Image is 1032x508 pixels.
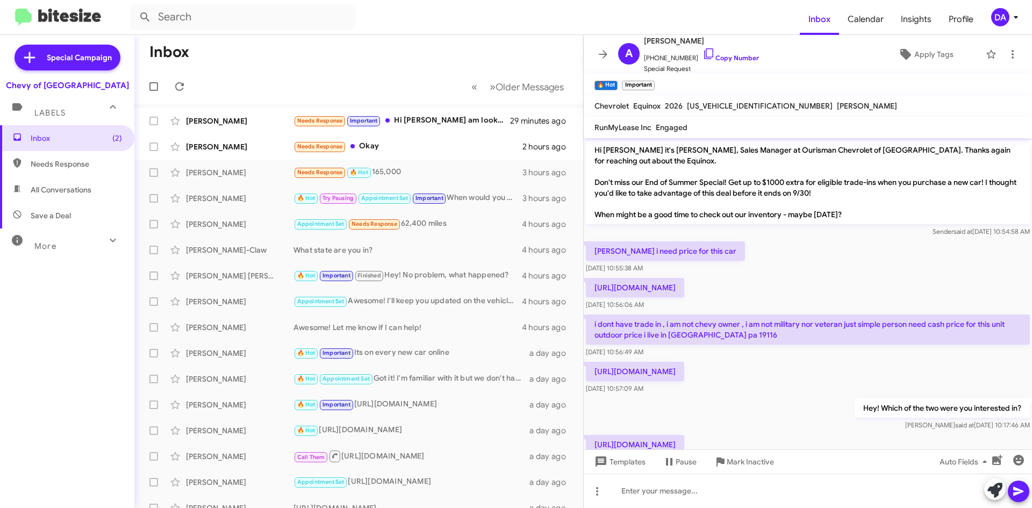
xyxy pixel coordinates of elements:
span: Try Pausing [322,195,354,202]
div: 62,400 miles [293,218,522,230]
div: [PERSON_NAME] [PERSON_NAME] [186,270,293,281]
span: Calendar [839,4,892,35]
div: [PERSON_NAME] [186,399,293,410]
span: Chevrolet [594,101,629,111]
div: [PERSON_NAME] [186,193,293,204]
button: Next [483,76,570,98]
div: [URL][DOMAIN_NAME] [293,424,529,437]
span: More [34,241,56,251]
span: Needs Response [297,169,343,176]
span: 🔥 Hot [297,349,316,356]
span: Needs Response [31,159,122,169]
span: Appointment Set [297,298,345,305]
span: Apply Tags [914,45,954,64]
div: 4 hours ago [522,270,575,281]
div: [PERSON_NAME] [186,374,293,384]
span: » [490,80,496,94]
div: 3 hours ago [522,193,575,204]
span: Templates [592,452,646,471]
p: [URL][DOMAIN_NAME] [586,278,684,297]
div: DA [991,8,1009,26]
p: Hey! Which of the two were you interested in? [855,398,1030,418]
button: Mark Inactive [705,452,783,471]
div: 165,000 [293,166,522,178]
span: Special Campaign [47,52,112,63]
a: Inbox [800,4,839,35]
div: Hey! No problem, what happened? [293,269,522,282]
button: Auto Fields [931,452,1000,471]
button: Previous [465,76,484,98]
div: When would you be able to bring it by for me to check it out? Would love to buy it from you [293,192,522,204]
span: [DATE] 10:56:06 AM [586,300,644,309]
span: Insights [892,4,940,35]
span: Sender [DATE] 10:54:58 AM [933,227,1030,235]
div: [URL][DOMAIN_NAME] [293,398,529,411]
span: Save a Deal [31,210,71,221]
span: « [471,80,477,94]
button: DA [982,8,1020,26]
p: Hi [PERSON_NAME] it's [PERSON_NAME], Sales Manager at Ourisman Chevrolet of [GEOGRAPHIC_DATA]. Th... [586,140,1030,224]
input: Search [130,4,356,30]
span: (2) [112,133,122,144]
span: A [625,45,633,62]
button: Pause [654,452,705,471]
span: Older Messages [496,81,564,93]
div: [PERSON_NAME] [186,116,293,126]
span: Appointment Set [322,375,370,382]
span: 🔥 Hot [350,169,368,176]
span: Appointment Set [361,195,408,202]
div: Its on every new car online [293,347,529,359]
p: [URL][DOMAIN_NAME] [586,362,684,381]
div: [PERSON_NAME] [186,296,293,307]
div: 4 hours ago [522,219,575,230]
span: said at [954,227,972,235]
span: Important [350,117,378,124]
span: 🔥 Hot [297,401,316,408]
span: said at [955,421,974,429]
span: Important [415,195,443,202]
span: Inbox [31,133,122,144]
span: Labels [34,108,66,118]
div: a day ago [529,425,575,436]
p: i dont have trade in , i am not chevy owner , i am not military nor veteran just simple person ne... [586,314,1030,345]
span: Important [322,272,350,279]
span: 🔥 Hot [297,272,316,279]
div: [PERSON_NAME] [186,451,293,462]
span: Special Request [644,63,759,74]
span: 🔥 Hot [297,375,316,382]
p: [PERSON_NAME] i need price for this car [586,241,745,261]
a: Profile [940,4,982,35]
div: Got it! I'm familiar with it but we don't have any in stock with that package right now [293,373,529,385]
h1: Inbox [149,44,189,61]
div: [PERSON_NAME] [186,141,293,152]
p: [URL][DOMAIN_NAME] [586,435,684,454]
div: 3 hours ago [522,167,575,178]
div: 4 hours ago [522,245,575,255]
div: [PERSON_NAME] [186,477,293,488]
small: 🔥 Hot [594,81,618,90]
span: 🔥 Hot [297,427,316,434]
span: [PERSON_NAME] [837,101,897,111]
div: [PERSON_NAME] [186,348,293,359]
span: Needs Response [352,220,397,227]
div: Okay [293,140,522,153]
a: Special Campaign [15,45,120,70]
div: [PERSON_NAME] [186,219,293,230]
div: Chevy of [GEOGRAPHIC_DATA] [6,80,129,91]
span: 2026 [665,101,683,111]
nav: Page navigation example [465,76,570,98]
span: Call Them [297,454,325,461]
button: Apply Tags [870,45,980,64]
span: All Conversations [31,184,91,195]
div: [PERSON_NAME] [186,425,293,436]
div: 4 hours ago [522,296,575,307]
small: Important [622,81,654,90]
div: Awesome! Let me know if I can help! [293,322,522,333]
div: [URL][DOMAIN_NAME] [293,449,529,463]
div: [PERSON_NAME] [186,322,293,333]
div: What state are you in? [293,245,522,255]
div: a day ago [529,374,575,384]
span: Important [322,401,350,408]
span: Engaged [656,123,687,132]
